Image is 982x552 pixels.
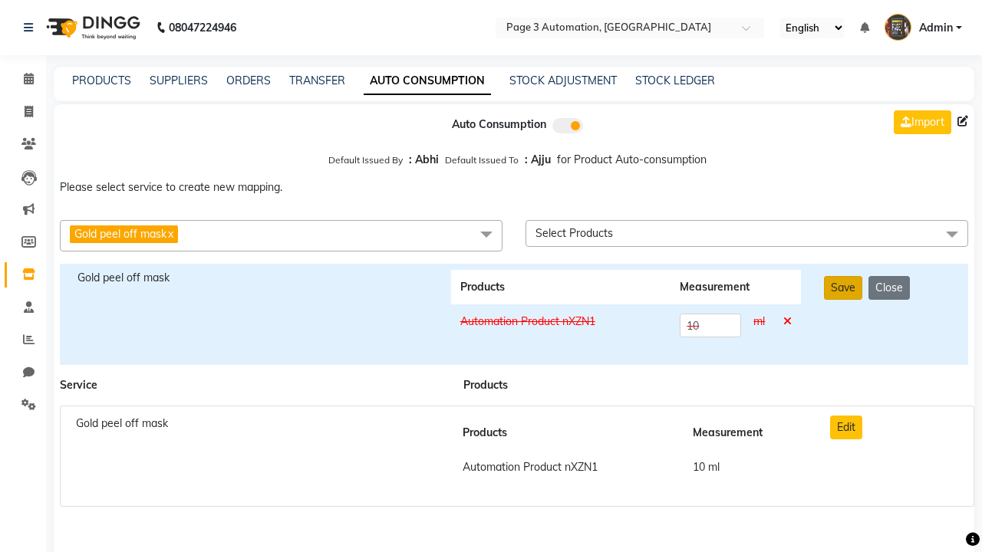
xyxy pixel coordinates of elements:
img: logo [39,6,144,49]
div: Gold peel off mask [77,270,428,286]
a: PRODUCTS [72,74,131,87]
a: STOCK LEDGER [635,74,715,87]
label: Default Issued To [445,153,519,167]
span: Select Products [535,226,613,240]
th: Products [453,416,684,450]
button: Close [868,276,910,300]
button: Save [824,276,862,300]
label: Default Issued By [328,153,403,167]
th: Measurement [684,416,808,450]
a: AUTO CONSUMPTION [364,67,491,95]
th: Measurement [671,270,774,304]
b: : Abhi [409,153,439,166]
span: Products [463,378,508,392]
span: Gold peel off mask [76,416,168,430]
td: Automation Product nXZN1 [451,304,671,347]
span: for Product Auto-consumption [557,153,707,166]
span: Service [60,378,97,392]
a: STOCK ADJUSTMENT [509,74,617,87]
b: : Ajju [525,153,551,166]
button: Edit [830,416,862,439]
p: Please select service to create new mapping. [54,173,974,202]
a: TRANSFER [289,74,345,87]
a: ORDERS [226,74,271,87]
b: 08047224946 [169,6,236,49]
span: ml [753,314,765,337]
a: SUPPLIERS [150,74,208,87]
a: Import [894,110,951,134]
a: x [166,227,173,241]
span: 10 ml [693,460,720,474]
span: Gold peel off mask [74,227,166,241]
th: Products [451,270,671,304]
div: Auto Consumption [374,117,660,133]
td: Automation Product nXZN1 [453,450,684,485]
span: Admin [919,20,953,36]
img: Admin [885,14,911,41]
